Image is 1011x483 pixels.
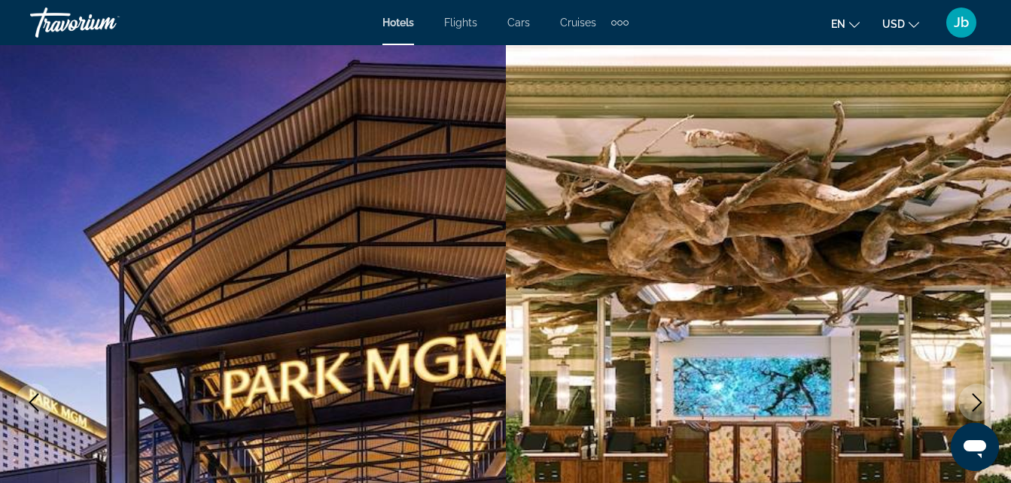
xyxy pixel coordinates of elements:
a: Cruises [560,17,596,29]
span: en [831,18,845,30]
span: Jb [954,15,969,30]
span: USD [882,18,905,30]
button: Next image [958,384,996,421]
button: Extra navigation items [611,11,629,35]
iframe: Button to launch messaging window [951,423,999,471]
a: Hotels [382,17,414,29]
a: Travorium [30,3,181,42]
button: Change language [831,13,860,35]
a: Cars [507,17,530,29]
button: Previous image [15,384,53,421]
button: Change currency [882,13,919,35]
a: Flights [444,17,477,29]
button: User Menu [942,7,981,38]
